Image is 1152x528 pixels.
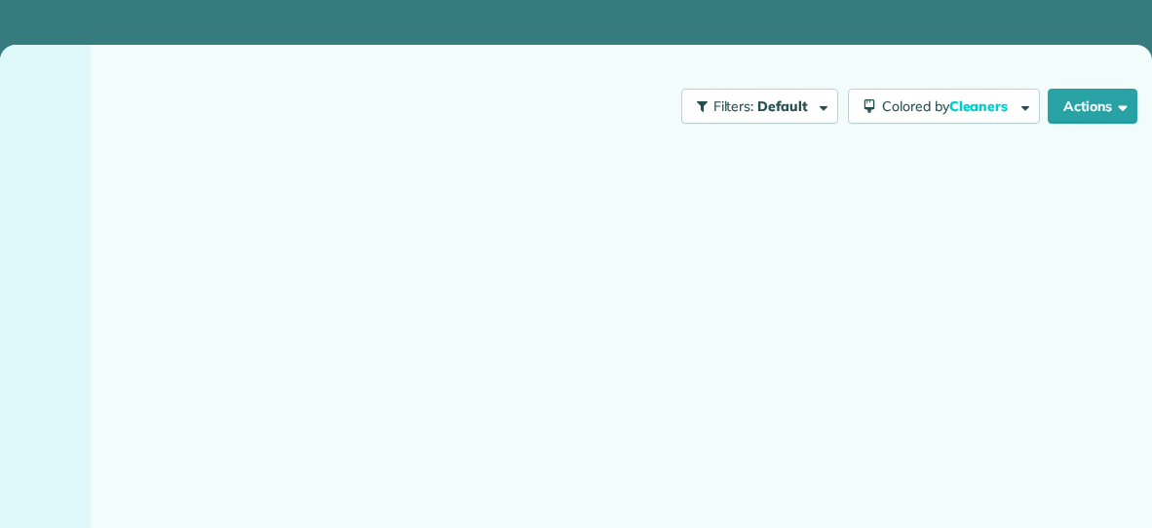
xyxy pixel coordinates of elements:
button: Colored byCleaners [848,89,1040,124]
button: Actions [1048,89,1137,124]
span: Colored by [882,97,1015,115]
span: Cleaners [949,97,1012,115]
button: Filters: Default [681,89,838,124]
span: Filters: [713,97,754,115]
span: Default [757,97,809,115]
a: Filters: Default [672,89,838,124]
